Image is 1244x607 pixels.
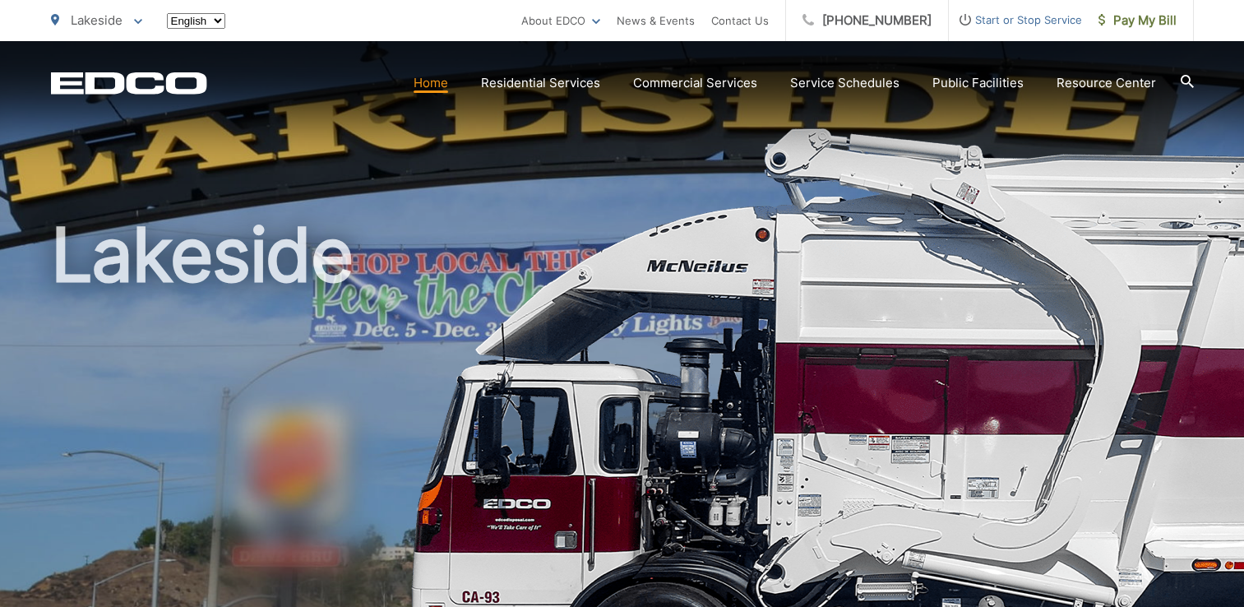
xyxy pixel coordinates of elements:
a: Resource Center [1057,73,1156,93]
select: Select a language [167,13,225,29]
a: About EDCO [521,11,600,30]
a: Commercial Services [633,73,757,93]
a: EDCD logo. Return to the homepage. [51,72,207,95]
a: News & Events [617,11,695,30]
a: Home [414,73,448,93]
a: Service Schedules [790,73,899,93]
a: Residential Services [481,73,600,93]
span: Lakeside [71,12,123,28]
a: Contact Us [711,11,769,30]
a: Public Facilities [932,73,1024,93]
span: Pay My Bill [1098,11,1177,30]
